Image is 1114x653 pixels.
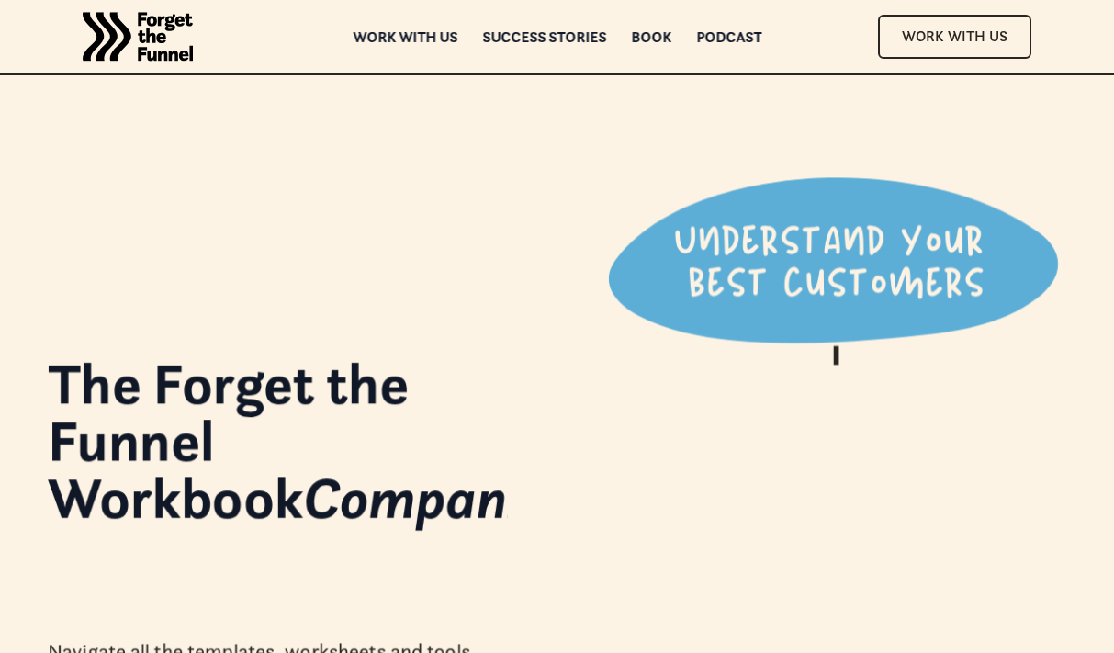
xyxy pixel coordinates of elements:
[631,30,671,43] a: Book
[48,355,508,527] h1: The Forget the Funnel Workbook
[878,15,1031,58] a: Work With Us
[353,30,457,43] a: Work with us
[696,30,761,43] a: Podcast
[303,462,580,534] em: Companion
[482,30,606,43] a: Success Stories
